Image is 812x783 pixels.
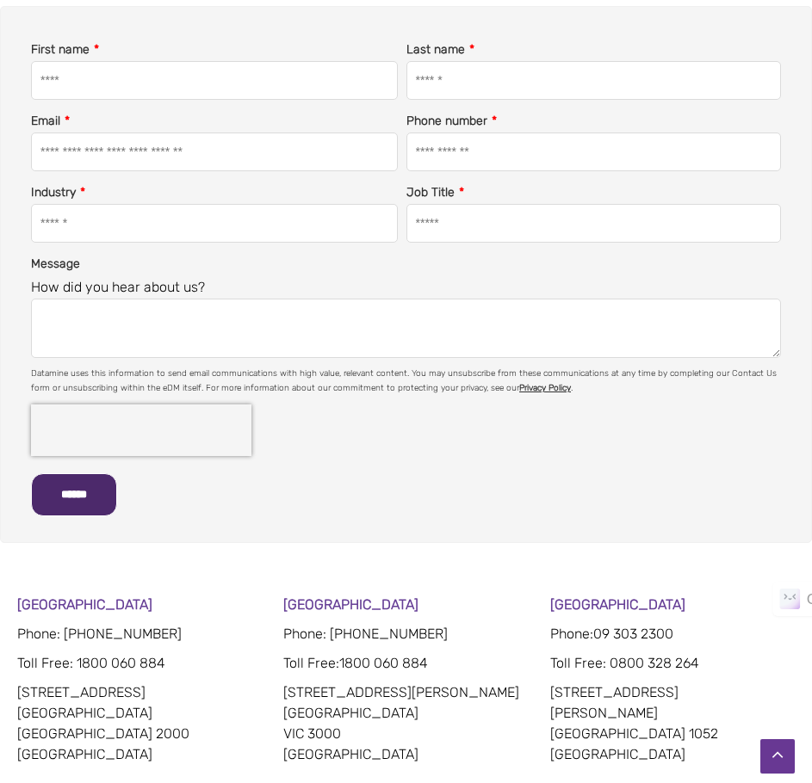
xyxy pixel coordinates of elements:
a: Privacy Policy [519,383,571,393]
span: Email [31,114,60,128]
span: Phone: [PHONE_NUMBER] [17,626,182,642]
p: 1800 060 884 [283,653,528,674]
span: 09 303 2300 [593,626,673,642]
span: First name [31,42,90,57]
span: Phone: [PHONE_NUMBER] [283,626,448,642]
span: Industry [31,185,76,200]
p: Datamine uses this information to send email communications with high value, relevant content. Yo... [31,367,781,396]
p: [STREET_ADDRESS][PERSON_NAME] [GEOGRAPHIC_DATA] VIC 3000 [GEOGRAPHIC_DATA] [283,682,528,765]
strong: [GEOGRAPHIC_DATA] [283,596,418,613]
p: Phone: [550,624,795,644]
span: Phone number [406,114,487,128]
p: : 1800 060 884 [17,653,262,674]
iframe: reCAPTCHA [31,404,251,456]
span: Toll Free: [283,655,339,671]
p: [STREET_ADDRESS] [PERSON_NAME] [GEOGRAPHIC_DATA] 1052 [GEOGRAPHIC_DATA] [550,682,795,765]
span: Message [31,256,80,271]
span: Job Title [406,185,455,200]
span: Toll Free: 0800 328 264 [550,655,699,671]
span: Last name [406,42,465,57]
p: [STREET_ADDRESS] [GEOGRAPHIC_DATA] [GEOGRAPHIC_DATA] 2000 [GEOGRAPHIC_DATA] [17,682,262,765]
span: Toll Free [17,655,70,671]
strong: [GEOGRAPHIC_DATA] [17,596,152,613]
strong: [GEOGRAPHIC_DATA] [550,596,685,613]
legend: How did you hear about us? [31,275,781,299]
